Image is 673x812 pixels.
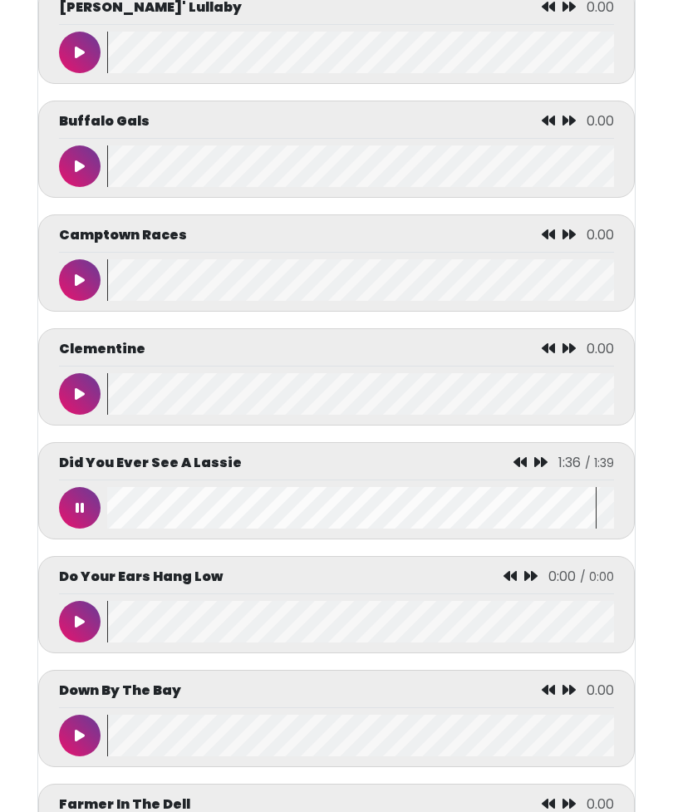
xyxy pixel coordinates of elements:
p: Clementine [59,339,145,359]
span: 0.00 [587,681,614,700]
span: 0.00 [587,225,614,244]
p: Down By The Bay [59,681,181,701]
p: Camptown Races [59,225,187,245]
p: Do Your Ears Hang Low [59,567,223,587]
span: 0.00 [587,111,614,130]
p: Did You Ever See A Lassie [59,453,242,473]
span: / 1:39 [585,455,614,471]
span: 1:36 [558,453,581,472]
p: Buffalo Gals [59,111,150,131]
span: 0.00 [587,339,614,358]
span: 0:00 [548,567,576,586]
span: / 0:00 [580,568,614,585]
